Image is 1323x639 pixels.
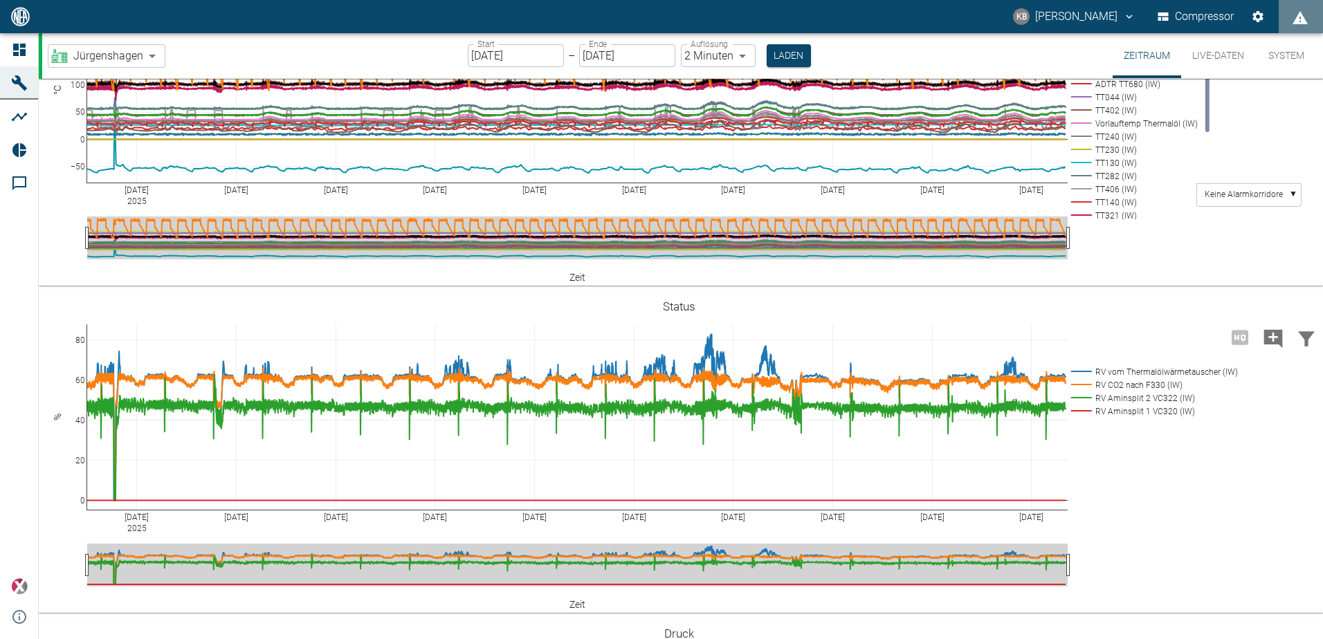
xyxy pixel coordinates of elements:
[1205,189,1283,199] text: Keine Alarmkorridore
[73,48,143,64] span: Jürgenshagen
[681,44,756,67] div: 2 Minuten
[477,38,495,50] label: Start
[1011,4,1138,29] button: kevin.bittner@arcanum-energy.de
[568,48,575,64] p: –
[1255,33,1317,78] button: System
[10,7,31,26] img: logo
[11,578,28,595] img: Xplore Logo
[1257,319,1290,355] button: Kommentar hinzufügen
[589,38,607,50] label: Ende
[1013,8,1030,25] div: KB
[1223,330,1257,343] span: Hohe Auflösung nur für Zeiträume von <3 Tagen verfügbar
[1246,4,1270,29] button: Einstellungen
[51,48,143,64] a: Jürgenshagen
[1181,33,1255,78] button: Live-Daten
[1290,319,1323,355] button: Daten filtern
[767,44,811,67] button: Laden
[691,38,728,50] label: Auflösung
[1155,4,1237,29] button: Compressor
[579,44,675,67] input: DD.MM.YYYY
[1113,33,1181,78] button: Zeitraum
[468,44,564,67] input: DD.MM.YYYY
